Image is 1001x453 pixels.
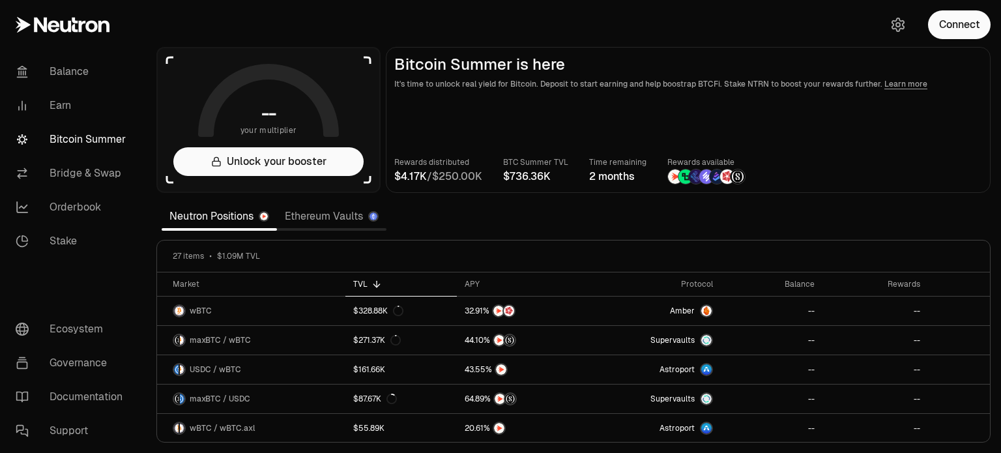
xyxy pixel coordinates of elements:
[457,414,589,443] a: NTRN
[822,326,928,355] a: --
[721,355,822,384] a: --
[353,279,449,289] div: TVL
[504,306,514,316] img: Mars Fragments
[830,279,920,289] div: Rewards
[667,156,746,169] p: Rewards available
[174,423,179,433] img: wBTC Logo
[465,334,581,347] button: NTRNStructured Points
[721,385,822,413] a: --
[731,169,745,184] img: Structured Points
[370,212,377,220] img: Ethereum Logo
[353,364,385,375] div: $161.66K
[157,297,345,325] a: wBTC LogowBTC
[678,169,693,184] img: Lombard Lux
[689,169,703,184] img: EtherFi Points
[174,335,179,345] img: maxBTC Logo
[394,55,982,74] h2: Bitcoin Summer is here
[190,394,250,404] span: maxBTC / USDC
[503,156,568,169] p: BTC Summer TVL
[589,169,646,184] div: 2 months
[261,103,276,124] h1: --
[729,279,815,289] div: Balance
[260,212,268,220] img: Neutron Logo
[157,414,345,443] a: wBTC LogowBTC.axl LogowBTC / wBTC.axl
[721,297,822,325] a: --
[465,392,581,405] button: NTRNStructured Points
[701,394,712,404] img: Supervaults
[394,169,482,184] div: /
[5,156,141,190] a: Bridge & Swap
[345,414,457,443] a: $55.89K
[5,190,141,224] a: Orderbook
[699,169,714,184] img: Solv Points
[457,297,589,325] a: NTRNMars Fragments
[650,335,695,345] span: Supervaults
[345,355,457,384] a: $161.66K
[721,326,822,355] a: --
[180,335,184,345] img: wBTC Logo
[5,346,141,380] a: Governance
[180,364,184,375] img: wBTC Logo
[822,355,928,384] a: --
[589,414,721,443] a: Astroport
[174,364,179,375] img: USDC Logo
[494,335,504,345] img: NTRN
[173,251,204,261] span: 27 items
[822,297,928,325] a: --
[353,423,384,433] div: $55.89K
[394,156,482,169] p: Rewards distributed
[174,306,184,316] img: wBTC Logo
[173,279,338,289] div: Market
[240,124,297,137] span: your multiplier
[353,306,403,316] div: $328.88K
[5,414,141,448] a: Support
[597,279,714,289] div: Protocol
[504,335,515,345] img: Structured Points
[670,306,695,316] span: Amber
[465,279,581,289] div: APY
[190,423,255,433] span: wBTC / wBTC.axl
[457,385,589,413] a: NTRNStructured Points
[190,306,212,316] span: wBTC
[465,304,581,317] button: NTRNMars Fragments
[465,422,581,435] button: NTRN
[353,394,397,404] div: $87.67K
[457,326,589,355] a: NTRNStructured Points
[157,385,345,413] a: maxBTC LogoUSDC LogomaxBTC / USDC
[494,423,504,433] img: NTRN
[157,355,345,384] a: USDC LogowBTC LogoUSDC / wBTC
[928,10,991,39] button: Connect
[496,364,506,375] img: NTRN
[822,414,928,443] a: --
[217,251,260,261] span: $1.09M TVL
[157,326,345,355] a: maxBTC LogowBTC LogomaxBTC / wBTC
[505,394,515,404] img: Structured Points
[345,385,457,413] a: $87.67K
[701,306,712,316] img: Amber
[650,394,695,404] span: Supervaults
[353,335,401,345] div: $271.37K
[173,147,364,176] button: Unlock your booster
[465,363,581,376] button: NTRN
[180,423,184,433] img: wBTC.axl Logo
[822,385,928,413] a: --
[495,394,505,404] img: NTRN
[394,78,982,91] p: It's time to unlock real yield for Bitcoin. Deposit to start earning and help boostrap BTCFi. Sta...
[345,326,457,355] a: $271.37K
[277,203,386,229] a: Ethereum Vaults
[589,326,721,355] a: SupervaultsSupervaults
[162,203,277,229] a: Neutron Positions
[190,364,241,375] span: USDC / wBTC
[5,123,141,156] a: Bitcoin Summer
[5,380,141,414] a: Documentation
[720,169,734,184] img: Mars Fragments
[710,169,724,184] img: Bedrock Diamonds
[190,335,251,345] span: maxBTC / wBTC
[721,414,822,443] a: --
[5,312,141,346] a: Ecosystem
[493,306,504,316] img: NTRN
[174,394,179,404] img: maxBTC Logo
[589,385,721,413] a: SupervaultsSupervaults
[180,394,184,404] img: USDC Logo
[660,364,695,375] span: Astroport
